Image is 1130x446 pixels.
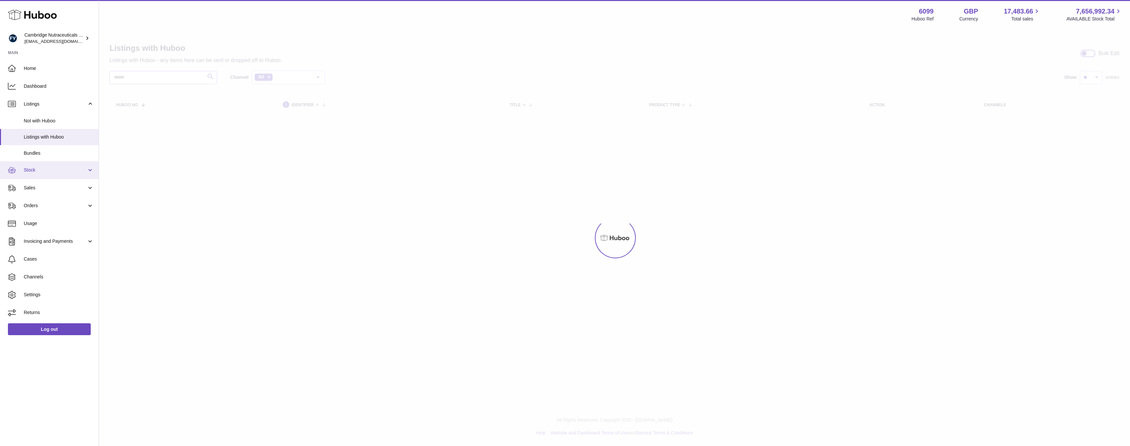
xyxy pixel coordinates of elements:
span: Not with Huboo [24,118,94,124]
span: Bundles [24,150,94,156]
span: 7,656,992.34 [1076,7,1114,16]
span: Channels [24,274,94,280]
strong: 6099 [919,7,934,16]
span: 17,483.66 [1004,7,1033,16]
div: Huboo Ref [912,16,934,22]
span: Settings [24,292,94,298]
span: Listings [24,101,87,107]
span: [EMAIL_ADDRESS][DOMAIN_NAME] [24,39,97,44]
span: Stock [24,167,87,173]
span: Invoicing and Payments [24,238,87,244]
span: Usage [24,220,94,227]
div: Cambridge Nutraceuticals Ltd [24,32,84,45]
span: Returns [24,309,94,316]
a: Log out [8,323,91,335]
a: 17,483.66 Total sales [1004,7,1041,22]
a: 7,656,992.34 AVAILABLE Stock Total [1066,7,1122,22]
strong: GBP [964,7,978,16]
img: huboo@camnutra.com [8,33,18,43]
span: Total sales [1011,16,1041,22]
div: Currency [959,16,978,22]
span: Sales [24,185,87,191]
span: Dashboard [24,83,94,89]
span: Orders [24,203,87,209]
span: Home [24,65,94,72]
span: Cases [24,256,94,262]
span: AVAILABLE Stock Total [1066,16,1122,22]
span: Listings with Huboo [24,134,94,140]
